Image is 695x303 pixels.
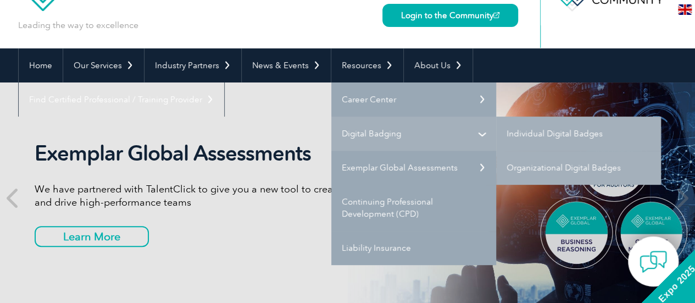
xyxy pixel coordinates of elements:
[35,141,348,166] h2: Exemplar Global Assessments
[678,4,692,15] img: en
[144,48,241,82] a: Industry Partners
[331,185,496,231] a: Continuing Professional Development (CPD)
[382,4,518,27] a: Login to the Community
[331,117,496,151] a: Digital Badging
[19,82,224,117] a: Find Certified Professional / Training Provider
[331,151,496,185] a: Exemplar Global Assessments
[35,183,348,209] p: We have partnered with TalentClick to give you a new tool to create and drive high-performance teams
[63,48,144,82] a: Our Services
[331,48,403,82] a: Resources
[493,12,499,18] img: open_square.png
[496,151,661,185] a: Organizational Digital Badges
[496,117,661,151] a: Individual Digital Badges
[331,231,496,265] a: Liability Insurance
[242,48,331,82] a: News & Events
[404,48,472,82] a: About Us
[331,82,496,117] a: Career Center
[35,226,149,247] a: Learn More
[18,19,138,31] p: Leading the way to excellence
[19,48,63,82] a: Home
[640,248,667,276] img: contact-chat.png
